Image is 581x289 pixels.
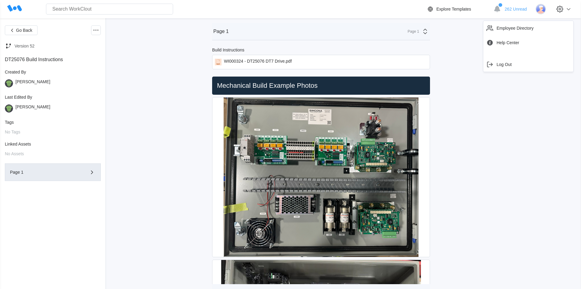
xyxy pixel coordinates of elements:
div: Created By [5,70,101,74]
div: Page 1 [404,29,419,34]
div: Version 52 [15,44,34,48]
input: Search WorkClout [46,4,173,15]
a: Log Out [483,57,573,72]
button: Page 1 [5,163,101,181]
img: user-3.png [536,4,546,14]
span: Go Back [16,28,32,32]
div: DT25076 Build Instructions [5,57,101,62]
div: Build Instructions [212,48,245,52]
div: [PERSON_NAME] [15,104,50,113]
h2: Mechanical Build Example Photos [215,81,428,90]
div: Last Edited By [5,95,101,100]
div: Linked Assets [5,142,101,146]
img: Screenshot2024-11-22132739.jpg [224,97,419,257]
a: Help Center [483,35,573,50]
div: No Assets [5,151,101,156]
button: Go Back [5,25,38,35]
a: Explore Templates [427,5,491,13]
div: Explore Templates [436,7,471,11]
div: WI000324 - DT25076 DT7 Drive.pdf [224,59,292,65]
a: Employee Directory [483,21,573,35]
div: Page 1 [10,170,78,174]
div: Page 1 [213,29,229,34]
img: gator.png [5,104,13,113]
div: Employee Directory [497,26,533,31]
div: No Tags [5,130,101,134]
div: Help Center [497,40,519,45]
div: [PERSON_NAME] [15,79,50,87]
img: gator.png [5,79,13,87]
span: 262 Unread [505,7,527,11]
div: Tags [5,120,101,125]
div: Log Out [497,62,512,67]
